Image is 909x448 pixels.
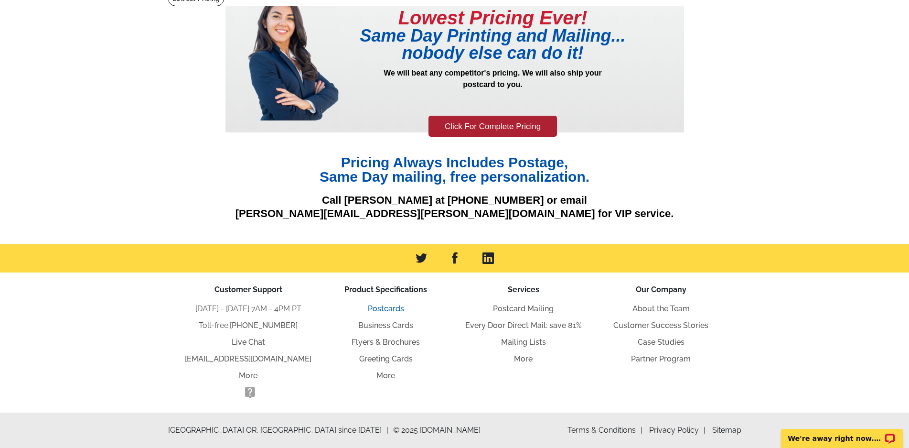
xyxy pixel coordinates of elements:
p: We will beat any competitor's pricing. We will also ship your postcard to you. [340,67,646,114]
a: Click For Complete Pricing [428,116,557,137]
h1: Same Day Printing and Mailing... nobody else can do it! [340,27,646,62]
a: [PHONE_NUMBER] [230,321,298,330]
a: [EMAIL_ADDRESS][DOMAIN_NAME] [185,354,311,363]
li: [DATE] - [DATE] 7AM - 4PM PT [180,303,317,315]
a: Live Chat [232,338,265,347]
a: Case Studies [638,338,684,347]
span: Product Specifications [344,285,427,294]
a: More [239,371,257,380]
a: Business Cards [358,321,413,330]
a: Mailing Lists [501,338,546,347]
a: Terms & Conditions [567,426,642,435]
a: Every Door Direct Mail: save 81% [465,321,582,330]
a: Partner Program [631,354,691,363]
h1: Lowest Pricing Ever! [340,8,646,27]
a: Privacy Policy [649,426,706,435]
a: Postcards [368,304,404,313]
a: Greeting Cards [359,354,413,363]
a: Customer Success Stories [613,321,708,330]
li: Toll-free: [180,320,317,331]
span: Customer Support [214,285,282,294]
a: Flyers & Brochures [352,338,420,347]
span: Services [508,285,539,294]
a: More [514,354,533,363]
iframe: LiveChat chat widget [775,418,909,448]
a: Postcard Mailing [493,304,554,313]
span: Our Company [636,285,686,294]
span: [GEOGRAPHIC_DATA] OR, [GEOGRAPHIC_DATA] since [DATE] [168,425,388,436]
a: About the Team [632,304,690,313]
p: Call [PERSON_NAME] at [PHONE_NUMBER] or email [PERSON_NAME][EMAIL_ADDRESS][PERSON_NAME][DOMAIN_NA... [225,194,684,221]
h1: Pricing Always Includes Postage, Same Day mailing, free personalization. [225,155,684,184]
span: © 2025 [DOMAIN_NAME] [393,425,481,436]
a: Sitemap [712,426,741,435]
a: More [376,371,395,380]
